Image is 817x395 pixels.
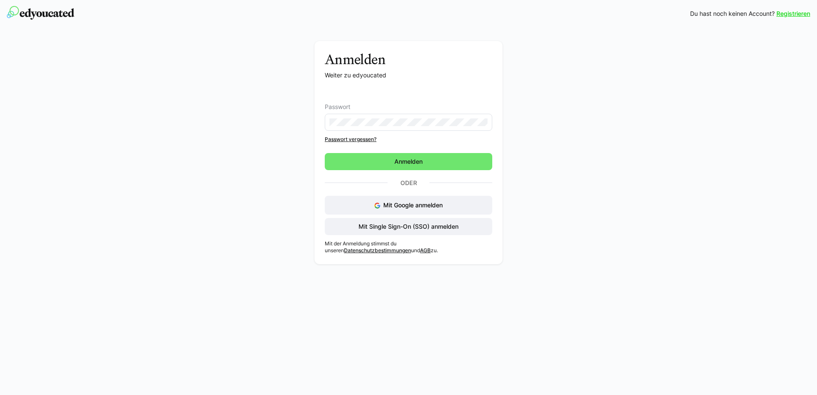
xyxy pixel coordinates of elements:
[388,177,429,189] p: Oder
[325,51,492,68] h3: Anmelden
[325,153,492,170] button: Anmelden
[344,247,411,254] a: Datenschutzbestimmungen
[7,6,74,20] img: edyoucated
[325,71,492,80] p: Weiter zu edyoucated
[776,9,810,18] a: Registrieren
[325,196,492,215] button: Mit Google anmelden
[325,103,350,110] span: Passwort
[420,247,431,254] a: AGB
[325,136,492,143] a: Passwort vergessen?
[393,157,424,166] span: Anmelden
[690,9,775,18] span: Du hast noch keinen Account?
[325,240,492,254] p: Mit der Anmeldung stimmst du unseren und zu.
[383,201,443,209] span: Mit Google anmelden
[357,222,460,231] span: Mit Single Sign-On (SSO) anmelden
[325,218,492,235] button: Mit Single Sign-On (SSO) anmelden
